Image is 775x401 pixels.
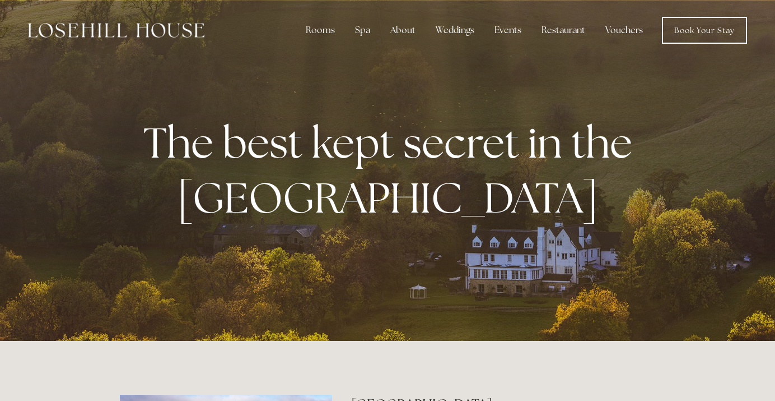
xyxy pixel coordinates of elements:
[533,19,594,42] div: Restaurant
[485,19,530,42] div: Events
[662,17,747,44] a: Book Your Stay
[427,19,483,42] div: Weddings
[346,19,379,42] div: Spa
[596,19,652,42] a: Vouchers
[297,19,344,42] div: Rooms
[381,19,424,42] div: About
[143,115,641,225] strong: The best kept secret in the [GEOGRAPHIC_DATA]
[28,23,204,38] img: Losehill House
